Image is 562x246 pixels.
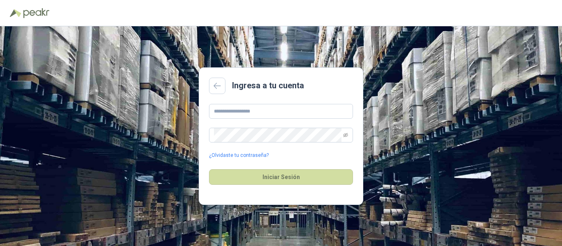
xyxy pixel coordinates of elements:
a: ¿Olvidaste tu contraseña? [209,152,269,159]
h2: Ingresa a tu cuenta [232,79,304,92]
img: Logo [10,9,21,17]
img: Peakr [23,8,49,18]
span: eye-invisible [343,133,348,138]
button: Iniciar Sesión [209,169,353,185]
